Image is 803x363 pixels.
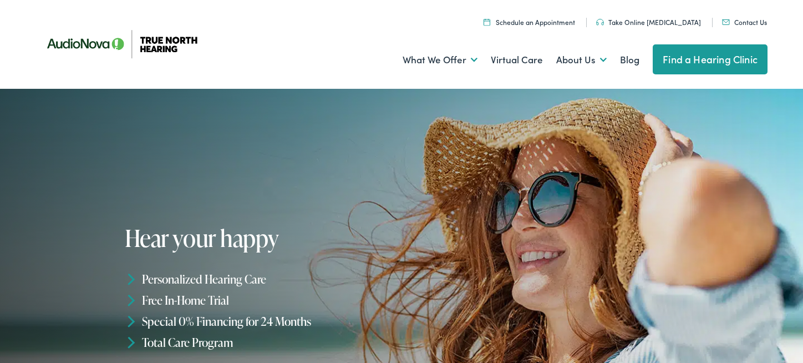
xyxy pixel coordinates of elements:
a: Blog [620,39,639,80]
a: Take Online [MEDICAL_DATA] [596,17,701,27]
a: Find a Hearing Clinic [653,44,768,74]
a: Schedule an Appointment [484,17,575,27]
h1: Hear your happy [125,225,406,251]
a: What We Offer [403,39,477,80]
a: Virtual Care [491,39,543,80]
img: Mail icon in color code ffb348, used for communication purposes [722,19,730,25]
a: About Us [556,39,607,80]
a: Contact Us [722,17,767,27]
li: Special 0% Financing for 24 Months [125,311,406,332]
img: Icon symbolizing a calendar in color code ffb348 [484,18,490,26]
li: Total Care Program [125,331,406,352]
li: Free In-Home Trial [125,290,406,311]
img: Headphones icon in color code ffb348 [596,19,604,26]
li: Personalized Hearing Care [125,269,406,290]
